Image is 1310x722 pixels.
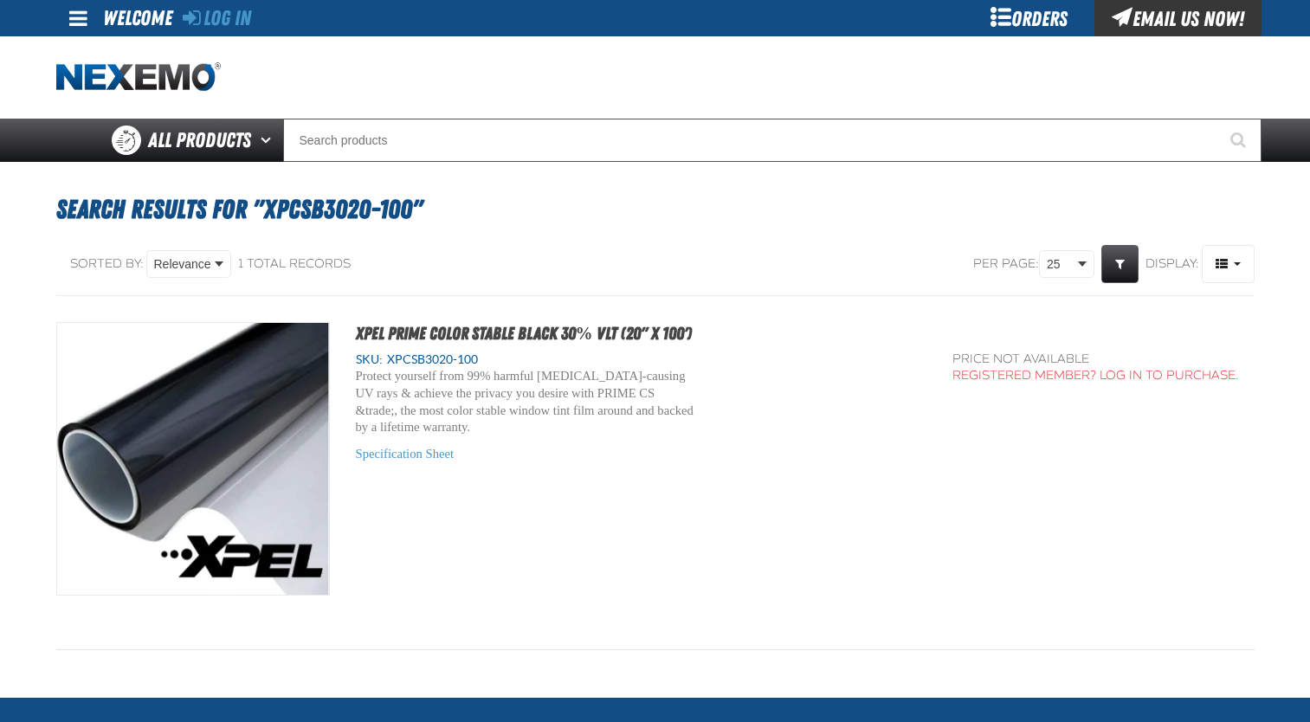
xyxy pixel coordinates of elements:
[356,351,927,368] div: SKU:
[1145,256,1199,271] span: Display:
[57,323,329,595] img: XPEL PRIME Color Stable Black 30% VLT (20" x 100')
[1101,245,1139,283] a: Expand or Collapse Grid Filters
[148,125,251,156] span: All Products
[356,368,699,436] p: Protect yourself from 99% harmful [MEDICAL_DATA]-causing UV rays & achieve the privacy you desire...
[952,368,1239,383] a: Registered Member? Log In to purchase.
[56,186,1255,233] h1: Search Results for "XPCSB3020-100"
[183,6,251,30] a: Log In
[952,351,1239,368] div: Price not available
[383,352,478,366] span: XPCSB3020-100
[1047,255,1074,274] span: 25
[238,256,351,273] div: 1 total records
[356,323,692,344] a: XPEL PRIME Color Stable Black 30% VLT (20" x 100')
[973,256,1039,273] span: Per page:
[283,119,1262,162] input: Search
[154,255,211,274] span: Relevance
[1218,119,1262,162] button: Start Searching
[255,119,283,162] button: Open All Products pages
[70,256,144,271] span: Sorted By:
[57,323,329,595] : View Details of the XPEL PRIME Color Stable Black 30% VLT (20" x 100')
[1202,245,1255,283] button: Product Grid Views Toolbar
[356,447,455,461] a: Specification Sheet
[1203,246,1254,282] span: Product Grid Views Toolbar
[56,62,221,93] a: Home
[56,62,221,93] img: Nexemo logo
